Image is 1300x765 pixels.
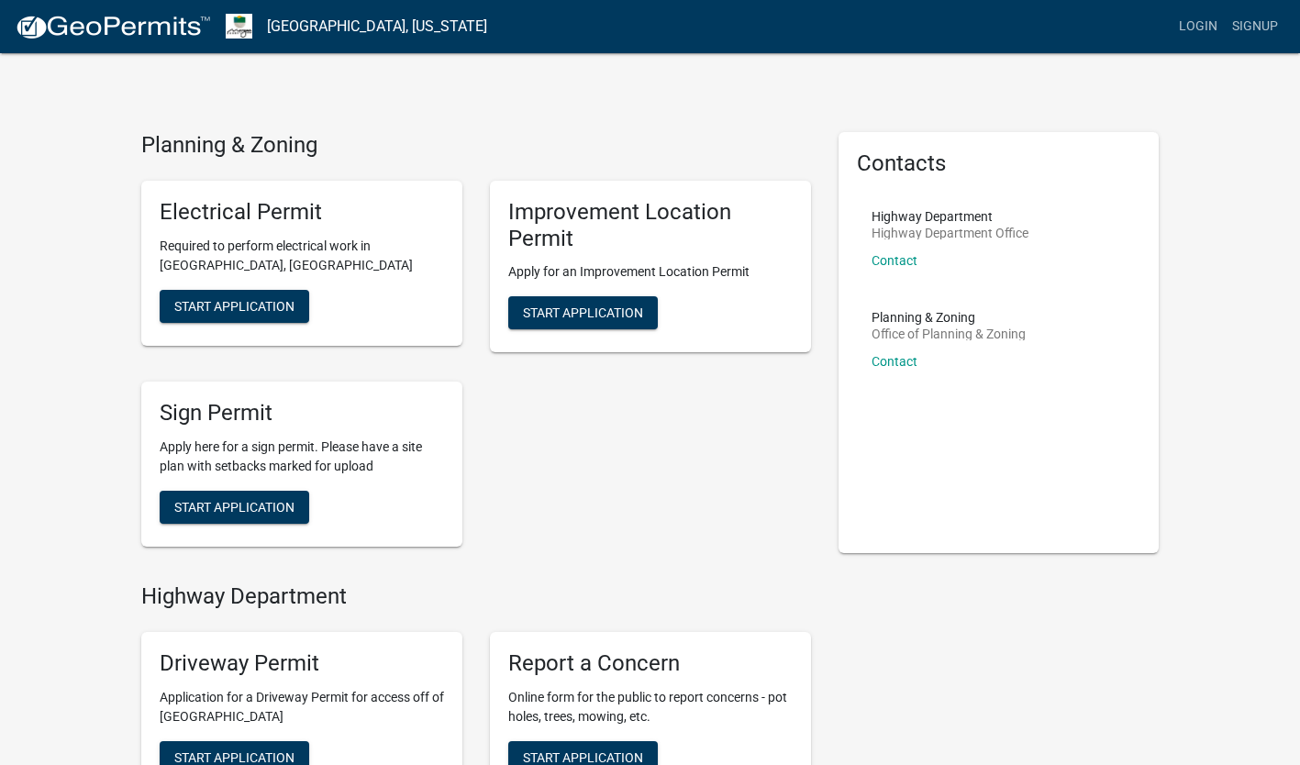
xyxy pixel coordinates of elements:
h5: Electrical Permit [160,199,444,226]
span: Start Application [523,749,643,764]
span: Start Application [174,749,294,764]
span: Start Application [174,500,294,515]
p: Office of Planning & Zoning [872,327,1026,340]
button: Start Application [508,296,658,329]
p: Apply here for a sign permit. Please have a site plan with setbacks marked for upload [160,438,444,476]
span: Start Application [174,298,294,313]
span: Start Application [523,305,643,320]
p: Apply for an Improvement Location Permit [508,262,793,282]
h5: Report a Concern [508,650,793,677]
a: Signup [1225,9,1285,44]
h4: Planning & Zoning [141,132,811,159]
button: Start Application [160,290,309,323]
p: Application for a Driveway Permit for access off of [GEOGRAPHIC_DATA] [160,688,444,726]
p: Online form for the public to report concerns - pot holes, trees, mowing, etc. [508,688,793,726]
a: [GEOGRAPHIC_DATA], [US_STATE] [267,11,487,42]
h5: Sign Permit [160,400,444,427]
h4: Highway Department [141,583,811,610]
p: Planning & Zoning [872,311,1026,324]
h5: Driveway Permit [160,650,444,677]
button: Start Application [160,491,309,524]
h5: Improvement Location Permit [508,199,793,252]
p: Highway Department Office [872,227,1028,239]
h5: Contacts [857,150,1141,177]
a: Contact [872,354,917,369]
a: Login [1172,9,1225,44]
a: Contact [872,253,917,268]
img: Morgan County, Indiana [226,14,252,39]
p: Highway Department [872,210,1028,223]
p: Required to perform electrical work in [GEOGRAPHIC_DATA], [GEOGRAPHIC_DATA] [160,237,444,275]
